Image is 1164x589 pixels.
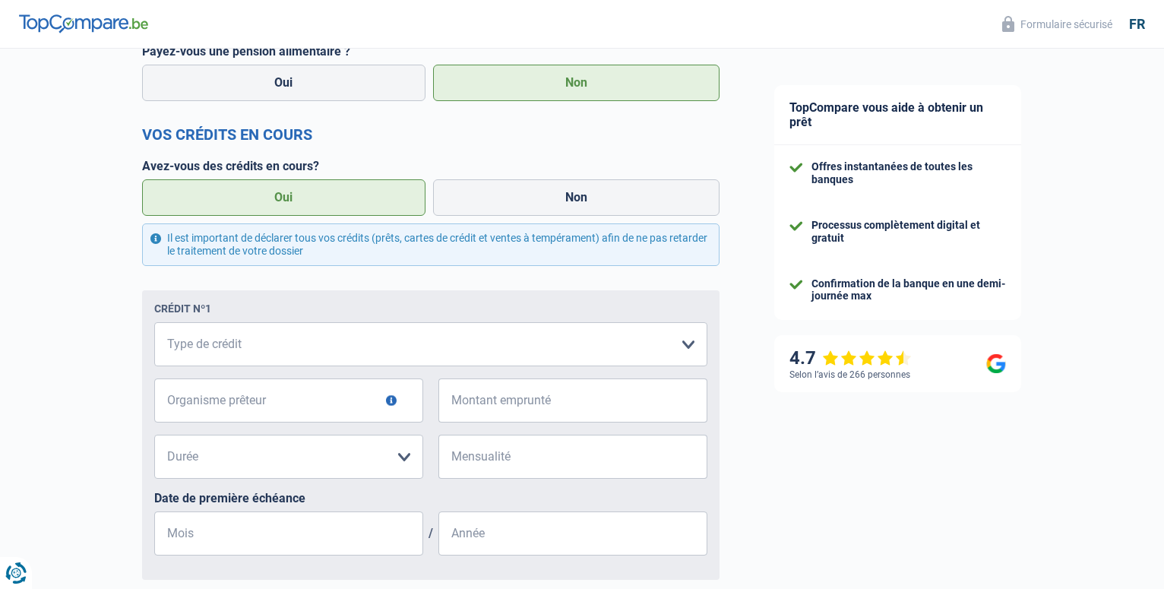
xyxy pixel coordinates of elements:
[993,11,1121,36] button: Formulaire sécurisé
[142,44,720,59] label: Payez-vous une pension alimentaire ?
[433,179,720,216] label: Non
[154,511,423,556] input: MM
[811,277,1006,303] div: Confirmation de la banque en une demi-journée max
[142,125,720,144] h2: Vos crédits en cours
[438,435,457,479] span: €
[423,526,438,540] span: /
[433,65,720,101] label: Non
[811,219,1006,245] div: Processus complètement digital et gratuit
[154,302,211,315] div: Crédit nº1
[142,65,425,101] label: Oui
[774,85,1021,145] div: TopCompare vous aide à obtenir un prêt
[1129,16,1145,33] div: fr
[19,14,148,33] img: TopCompare Logo
[142,223,720,266] div: Il est important de déclarer tous vos crédits (prêts, cartes de crédit et ventes à tempérament) a...
[142,159,720,173] label: Avez-vous des crédits en cours?
[438,378,457,423] span: €
[142,179,425,216] label: Oui
[438,511,707,556] input: AAAA
[789,369,910,380] div: Selon l’avis de 266 personnes
[789,347,912,369] div: 4.7
[811,160,1006,186] div: Offres instantanées de toutes les banques
[154,491,707,505] label: Date de première échéance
